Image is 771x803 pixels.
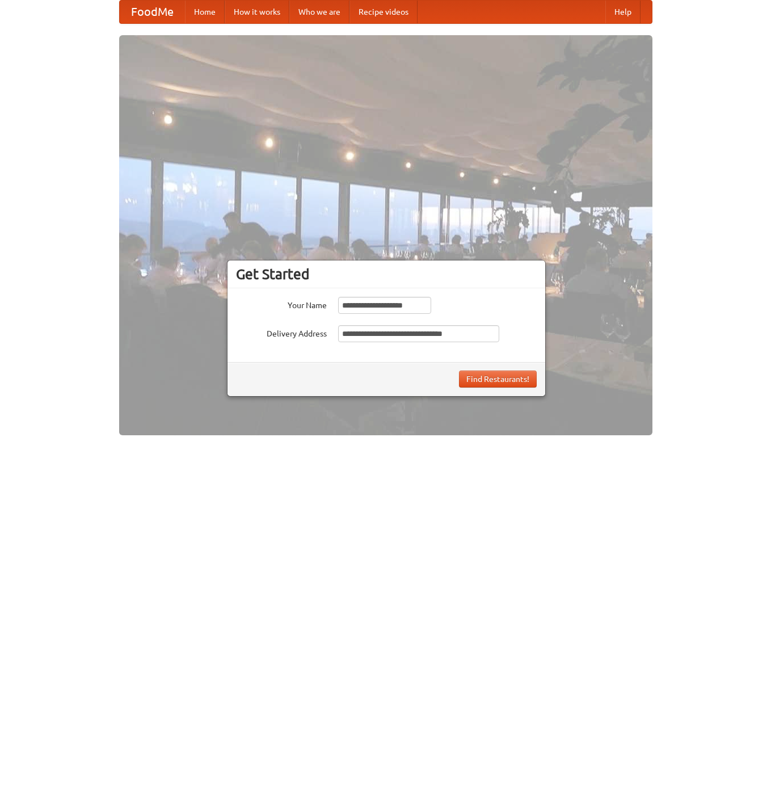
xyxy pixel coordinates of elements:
a: Home [185,1,225,23]
a: Who we are [289,1,349,23]
label: Your Name [236,297,327,311]
a: Recipe videos [349,1,418,23]
h3: Get Started [236,266,537,283]
a: Help [605,1,641,23]
button: Find Restaurants! [459,371,537,388]
a: FoodMe [120,1,185,23]
a: How it works [225,1,289,23]
label: Delivery Address [236,325,327,339]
